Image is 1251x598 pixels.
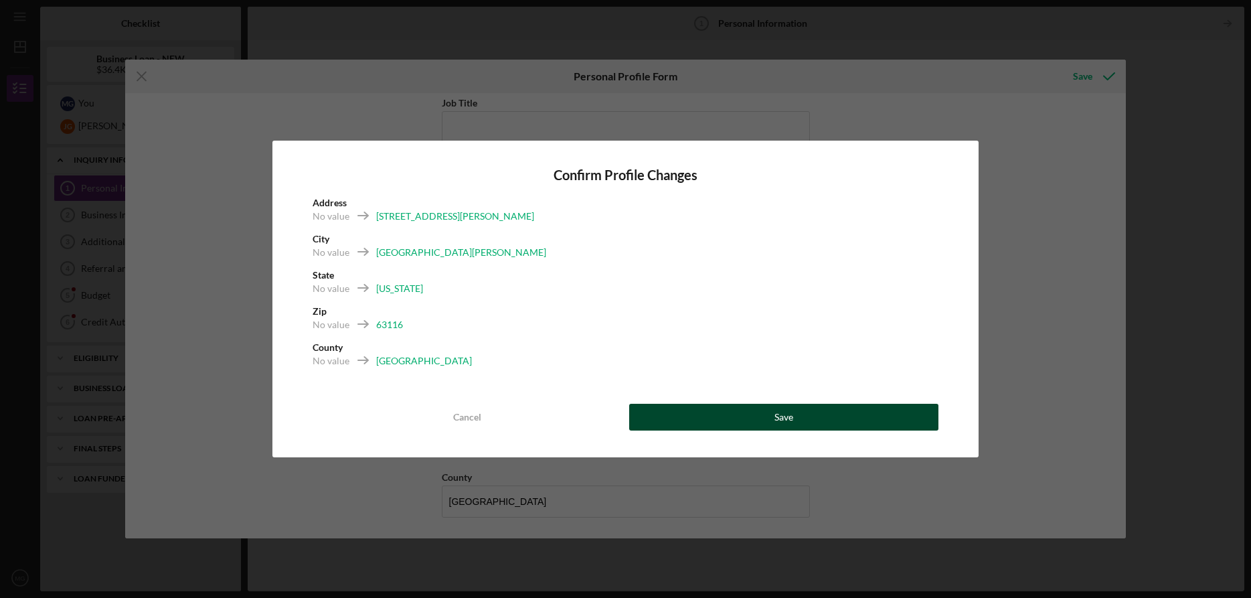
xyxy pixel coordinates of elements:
b: County [313,342,343,353]
b: State [313,269,334,281]
div: 63116 [376,318,403,331]
div: No value [313,282,349,295]
button: Save [629,404,938,431]
div: [US_STATE] [376,282,423,295]
div: [STREET_ADDRESS][PERSON_NAME] [376,210,534,223]
button: Cancel [313,404,622,431]
h4: Confirm Profile Changes [313,167,938,183]
b: City [313,233,329,244]
b: Address [313,197,347,208]
div: No value [313,210,349,223]
div: No value [313,354,349,368]
div: Save [774,404,793,431]
div: No value [313,318,349,331]
div: [GEOGRAPHIC_DATA] [376,354,472,368]
div: No value [313,246,349,259]
b: Zip [313,305,327,317]
div: [GEOGRAPHIC_DATA][PERSON_NAME] [376,246,546,259]
div: Cancel [453,404,481,431]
